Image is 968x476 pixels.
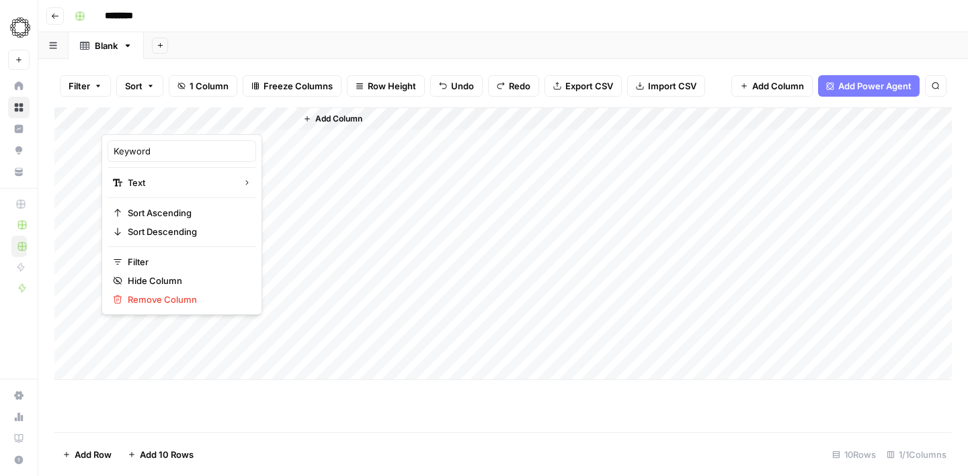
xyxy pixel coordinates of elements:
[509,79,530,93] span: Redo
[128,176,232,189] span: Text
[8,75,30,97] a: Home
[128,255,245,269] span: Filter
[116,75,163,97] button: Sort
[190,79,229,93] span: 1 Column
[565,79,613,93] span: Export CSV
[8,406,30,428] a: Usage
[169,75,237,97] button: 1 Column
[8,97,30,118] a: Browse
[430,75,483,97] button: Undo
[627,75,705,97] button: Import CSV
[128,293,245,306] span: Remove Column
[60,75,111,97] button: Filter
[731,75,813,97] button: Add Column
[8,449,30,471] button: Help + Support
[75,448,112,461] span: Add Row
[827,444,881,465] div: 10 Rows
[120,444,202,465] button: Add 10 Rows
[128,206,245,220] span: Sort Ascending
[8,15,32,40] img: Omniscient Logo
[54,444,120,465] button: Add Row
[818,75,920,97] button: Add Power Agent
[128,274,245,287] span: Hide Column
[128,225,245,238] span: Sort Descending
[881,444,952,465] div: 1/1 Columns
[544,75,622,97] button: Export CSV
[298,110,368,128] button: Add Column
[243,75,341,97] button: Freeze Columns
[69,32,144,59] a: Blank
[8,118,30,140] a: Insights
[125,79,143,93] span: Sort
[315,113,362,125] span: Add Column
[264,79,333,93] span: Freeze Columns
[451,79,474,93] span: Undo
[368,79,416,93] span: Row Height
[752,79,804,93] span: Add Column
[8,11,30,44] button: Workspace: Omniscient
[488,75,539,97] button: Redo
[8,428,30,449] a: Learning Hub
[69,79,90,93] span: Filter
[838,79,912,93] span: Add Power Agent
[140,448,194,461] span: Add 10 Rows
[8,140,30,161] a: Opportunities
[8,161,30,183] a: Your Data
[8,385,30,406] a: Settings
[95,39,118,52] div: Blank
[347,75,425,97] button: Row Height
[648,79,696,93] span: Import CSV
